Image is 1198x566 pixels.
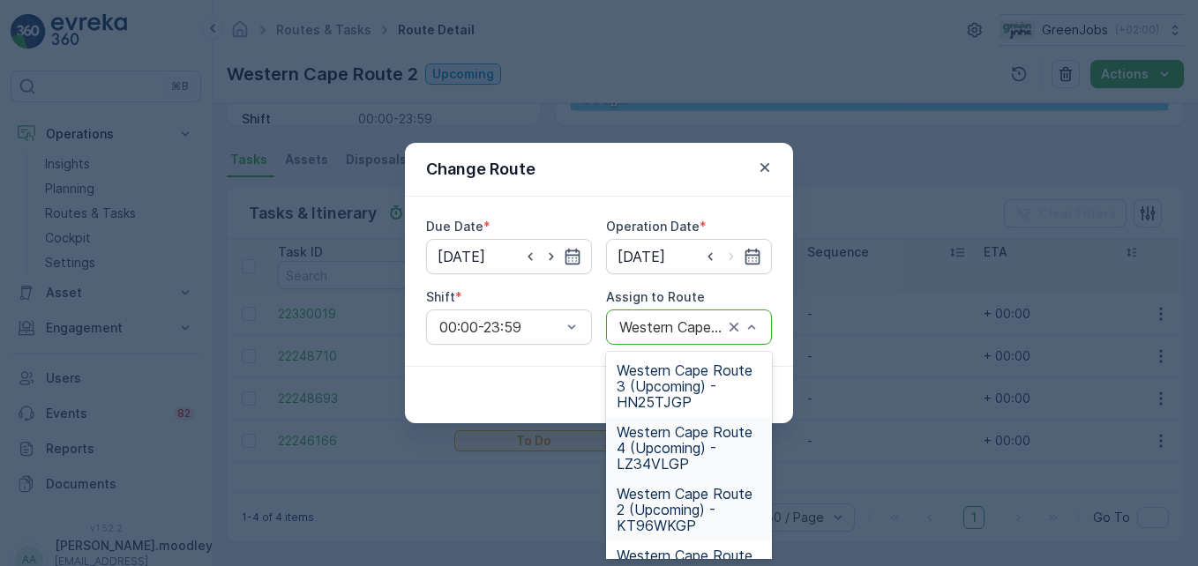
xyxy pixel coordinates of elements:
input: dd/mm/yyyy [606,239,772,274]
label: Due Date [426,219,483,234]
label: Assign to Route [606,289,705,304]
span: Western Cape Route 3 (Upcoming) - HN25TJGP [617,362,761,410]
input: dd/mm/yyyy [426,239,592,274]
p: Change Route [426,157,535,182]
span: Western Cape Route 2 (Upcoming) - KT96WKGP [617,486,761,533]
label: Shift [426,289,455,304]
label: Operation Date [606,219,700,234]
span: Western Cape Route 4 (Upcoming) - LZ34VLGP [617,424,761,472]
